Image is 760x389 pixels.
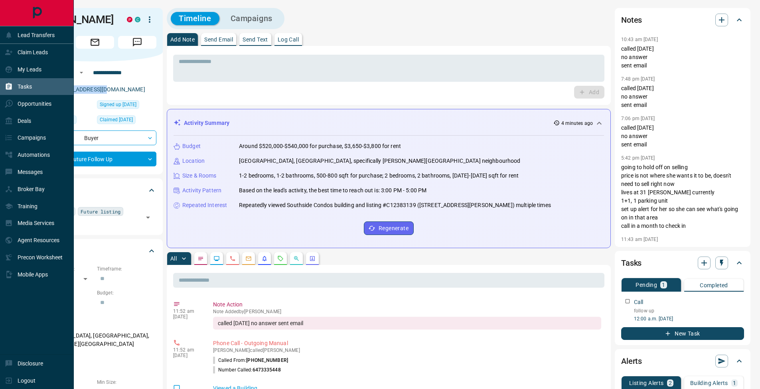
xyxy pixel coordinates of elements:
[182,186,221,195] p: Activity Pattern
[173,347,201,353] p: 11:52 am
[621,237,658,242] p: 11:43 am [DATE]
[621,351,744,371] div: Alerts
[561,120,593,127] p: 4 minutes ago
[634,307,744,314] p: follow up
[170,37,195,42] p: Add Note
[213,317,601,330] div: called [DATE] no answer sent email
[34,181,156,200] div: Tags
[97,115,156,126] div: Thu May 18 2023
[127,17,132,22] div: property.ca
[621,257,642,269] h2: Tasks
[213,366,281,373] p: Number Called:
[229,255,236,262] svg: Calls
[213,255,220,262] svg: Lead Browsing Activity
[239,201,551,209] p: Repeatedly viewed Southside Condos building and listing #C12383139 ([STREET_ADDRESS][PERSON_NAME]...
[621,327,744,340] button: New Task
[171,12,219,25] button: Timeline
[634,298,644,306] p: Call
[77,68,86,77] button: Open
[621,14,642,26] h2: Notes
[246,357,288,363] span: [PHONE_NUMBER]
[239,186,426,195] p: Based on the lead's activity, the best time to reach out is: 3:00 PM - 5:00 PM
[621,155,655,161] p: 5:42 pm [DATE]
[690,380,728,386] p: Building Alerts
[223,12,280,25] button: Campaigns
[173,314,201,320] p: [DATE]
[261,255,268,262] svg: Listing Alerts
[278,37,299,42] p: Log Call
[669,380,672,386] p: 2
[245,255,252,262] svg: Emails
[733,380,736,386] p: 1
[662,282,665,288] p: 1
[621,116,655,121] p: 7:06 pm [DATE]
[621,124,744,149] p: called [DATE] no answer sent email
[634,315,744,322] p: 12:00 a.m. [DATE]
[213,348,601,353] p: [PERSON_NAME] called [PERSON_NAME]
[239,157,520,165] p: [GEOGRAPHIC_DATA], [GEOGRAPHIC_DATA], specifically [PERSON_NAME][GEOGRAPHIC_DATA] neighbourhood
[364,221,414,235] button: Regenerate
[204,37,233,42] p: Send Email
[118,36,156,49] span: Message
[621,10,744,30] div: Notes
[621,76,655,82] p: 7:48 pm [DATE]
[100,101,136,109] span: Signed up [DATE]
[34,322,156,329] p: Areas Searched:
[182,157,205,165] p: Location
[621,84,744,109] p: called [DATE] no answer sent email
[213,357,288,364] p: Called From:
[142,212,154,223] button: Open
[34,130,156,145] div: Buyer
[239,142,401,150] p: Around $520,000-$540,000 for purchase, $3,650-$3,800 for rent
[97,100,156,111] div: Fri Feb 28 2020
[253,367,281,373] span: 6473335448
[81,207,120,215] span: Future listing
[293,255,300,262] svg: Opportunities
[34,13,115,26] h1: [PERSON_NAME]
[184,119,229,127] p: Activity Summary
[629,380,664,386] p: Listing Alerts
[34,355,156,362] p: Motivation:
[55,86,145,93] a: [EMAIL_ADDRESS][DOMAIN_NAME]
[97,265,156,272] p: Timeframe:
[621,163,744,230] p: going to hold off on selling price is not where she wants it to be, doesn't need to sell right no...
[173,353,201,358] p: [DATE]
[174,116,604,130] div: Activity Summary4 minutes ago
[213,300,601,309] p: Note Action
[34,329,156,351] p: [GEOGRAPHIC_DATA], [GEOGRAPHIC_DATA], [PERSON_NAME][GEOGRAPHIC_DATA]
[170,256,177,261] p: All
[243,37,268,42] p: Send Text
[182,201,227,209] p: Repeated Interest
[34,152,156,166] div: Future Follow Up
[213,339,601,348] p: Phone Call - Outgoing Manual
[621,253,744,272] div: Tasks
[100,116,133,124] span: Claimed [DATE]
[182,172,217,180] p: Size & Rooms
[309,255,316,262] svg: Agent Actions
[621,45,744,70] p: called [DATE] no answer sent email
[197,255,204,262] svg: Notes
[97,379,156,386] p: Min Size:
[636,282,657,288] p: Pending
[239,172,519,180] p: 1-2 bedrooms, 1-2 bathrooms, 500-800 sqft for purchase; 2 bedrooms, 2 bathrooms, [DATE]-[DATE] sq...
[277,255,284,262] svg: Requests
[135,17,140,22] div: condos.ca
[700,282,728,288] p: Completed
[621,355,642,367] h2: Alerts
[76,36,114,49] span: Email
[182,142,201,150] p: Budget
[621,37,658,42] p: 10:43 am [DATE]
[34,241,156,261] div: Criteria
[213,309,601,314] p: Note Added by [PERSON_NAME]
[97,289,156,296] p: Budget:
[173,308,201,314] p: 11:52 am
